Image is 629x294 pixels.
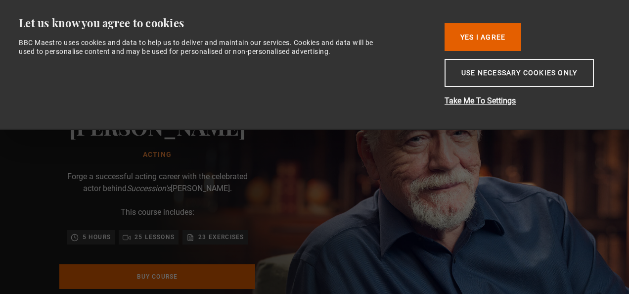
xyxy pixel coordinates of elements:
div: Let us know you agree to cookies [19,16,429,30]
button: Take Me To Settings [445,95,603,107]
div: BBC Maestro uses cookies and data to help us to deliver and maintain our services. Cookies and da... [19,38,388,56]
p: 23 exercises [198,232,244,242]
p: 5 hours [83,232,111,242]
h1: Acting [69,151,246,159]
p: Forge a successful acting career with the celebrated actor behind [PERSON_NAME]. [59,171,255,195]
h2: [PERSON_NAME] [69,114,246,139]
p: 25 lessons [135,232,175,242]
i: Succession's [127,184,171,193]
p: This course includes: [121,206,194,218]
button: Yes I Agree [445,23,521,51]
button: Use necessary cookies only [445,59,594,87]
